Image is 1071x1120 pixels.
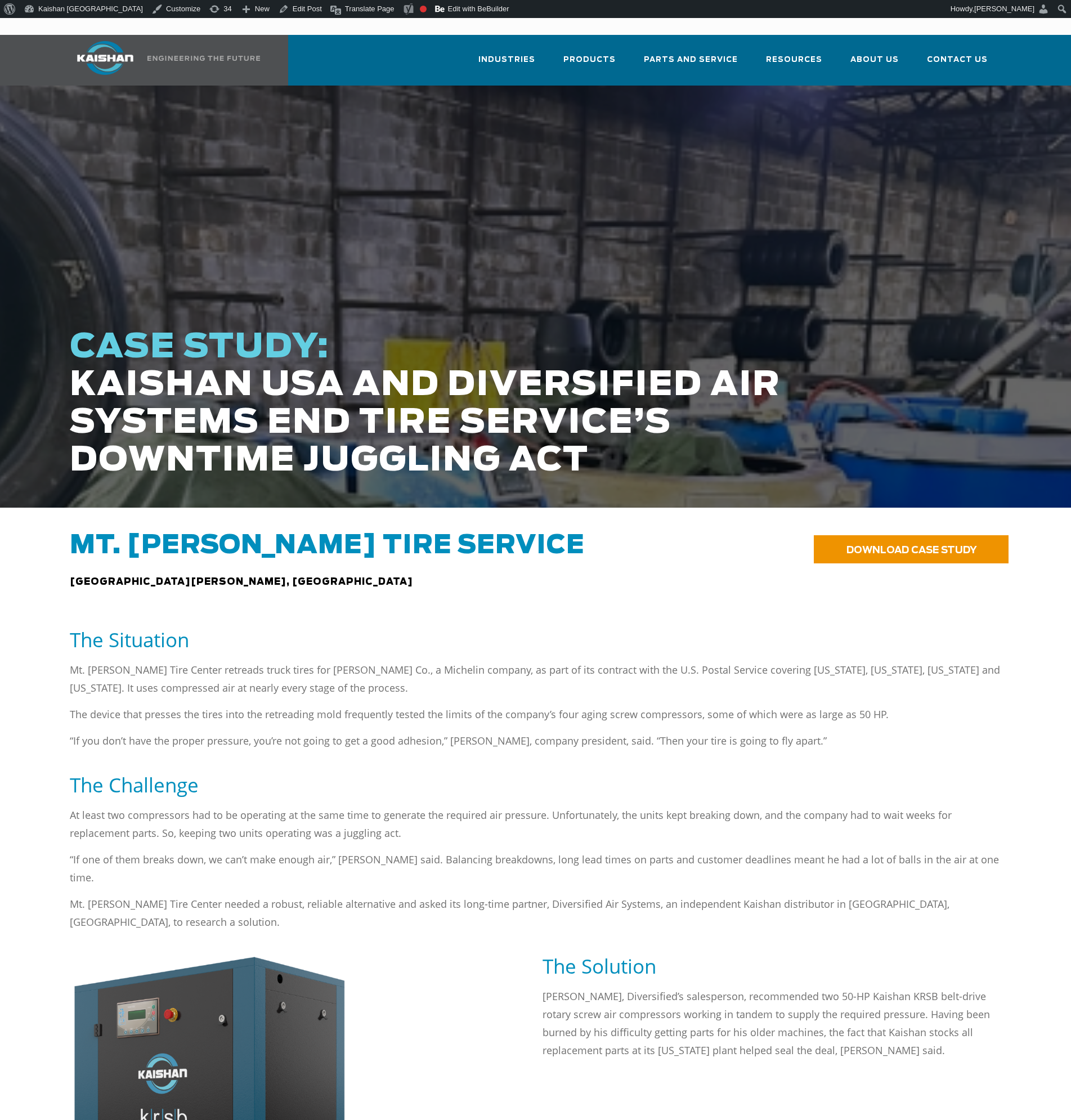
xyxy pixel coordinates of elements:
a: DOWNLOAD CASE STUDY [814,535,1009,563]
span: Products [563,53,616,66]
a: Resources [766,45,822,83]
span: [PERSON_NAME] [974,5,1034,13]
h5: The Situation [70,627,1002,652]
a: Contact Us [927,45,988,83]
a: Industries [478,45,535,83]
span: DOWNLOAD CASE STUDY [846,545,977,555]
img: kaishan logo [63,41,147,75]
a: Products [563,45,616,83]
span: Parts and Service [644,53,738,66]
span: CASE STUDY: [70,330,330,364]
h5: The Challenge [70,772,1002,798]
span: Industries [478,53,535,66]
a: Parts and Service [644,45,738,83]
img: Engineering the future [147,56,260,61]
p: Mt. [PERSON_NAME] Tire Center needed a robust, reliable alternative and asked its long-time partn... [70,895,1002,931]
a: About Us [850,45,899,83]
p: “If you don’t have the proper pressure, you’re not going to get a good adhesion,” [PERSON_NAME], ... [70,732,1002,750]
h5: The Solution [543,953,1002,979]
p: “If one of them breaks down, we can’t make enough air,” [PERSON_NAME] said. Balancing breakdowns,... [70,850,1002,886]
span: [GEOGRAPHIC_DATA][PERSON_NAME], [GEOGRAPHIC_DATA] [70,577,413,586]
p: [PERSON_NAME], Diversified’s salesperson, recommended two 50-HP Kaishan KRSB belt-drive rotary sc... [543,987,1002,1059]
a: Kaishan USA [63,35,262,86]
p: At least two compressors had to be operating at the same time to generate the required air pressu... [70,806,1002,842]
span: About Us [850,53,899,66]
p: The device that presses the tires into the retreading mold frequently tested the limits of the co... [70,705,1002,723]
div: Focus keyphrase not set [420,6,427,12]
p: Mt. [PERSON_NAME] Tire Center retreads truck tires for [PERSON_NAME] Co., a Michelin company, as ... [70,661,1002,697]
span: Resources [766,53,822,66]
span: Mt. [PERSON_NAME] Tire Service [70,533,585,558]
span: Contact Us [927,53,988,66]
h1: KAISHAN USA AND DIVERSIFIED AIR SYSTEMS END TIRE SERVICE’S DOWNTIME JUGGLING ACT [70,329,844,480]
